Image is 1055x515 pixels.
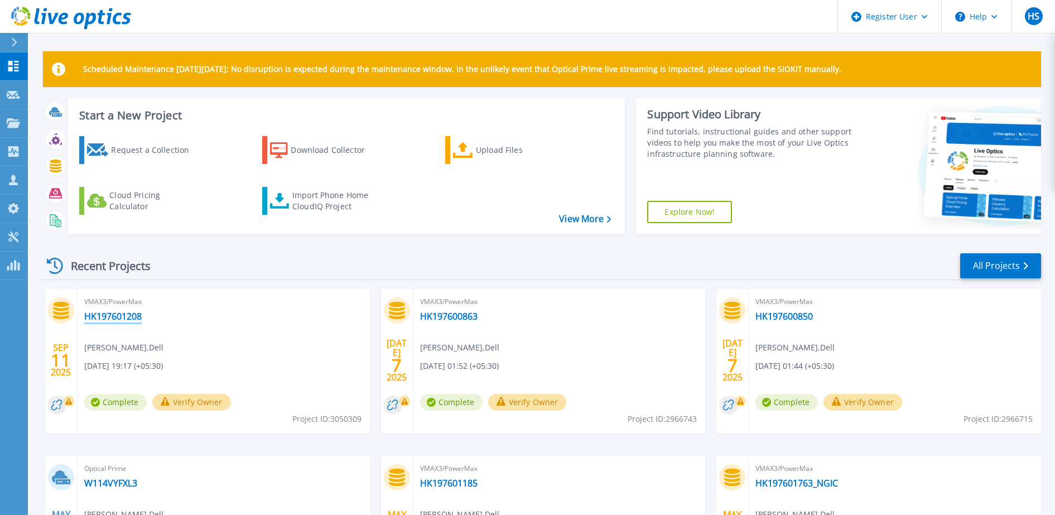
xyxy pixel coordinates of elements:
[960,253,1041,278] a: All Projects
[392,360,402,370] span: 7
[559,214,611,224] a: View More
[647,201,732,223] a: Explore Now!
[291,139,380,161] div: Download Collector
[755,463,1034,475] span: VMAX3/PowerMax
[755,341,835,354] span: [PERSON_NAME] , Dell
[292,413,362,425] span: Project ID: 3050309
[647,126,854,160] div: Find tutorials, instructional guides and other support videos to help you make the most of your L...
[111,139,200,161] div: Request a Collection
[420,394,483,411] span: Complete
[50,340,71,381] div: SEP 2025
[488,394,567,411] button: Verify Owner
[84,394,147,411] span: Complete
[420,360,499,372] span: [DATE] 01:52 (+05:30)
[755,394,818,411] span: Complete
[386,340,407,381] div: [DATE] 2025
[79,187,204,215] a: Cloud Pricing Calculator
[628,413,697,425] span: Project ID: 2966743
[84,311,142,322] a: HK197601208
[755,311,813,322] a: HK197600850
[79,109,611,122] h3: Start a New Project
[262,136,387,164] a: Download Collector
[722,340,743,381] div: [DATE] 2025
[83,65,841,74] p: Scheduled Maintenance [DATE][DATE]: No disruption is expected during the maintenance window. In t...
[755,478,838,489] a: HK197601763_NGIC
[420,478,478,489] a: HK197601185
[84,341,163,354] span: [PERSON_NAME] , Dell
[1028,12,1039,21] span: HS
[43,252,166,280] div: Recent Projects
[755,360,834,372] span: [DATE] 01:44 (+05:30)
[84,478,137,489] a: W114VYFXL3
[79,136,204,164] a: Request a Collection
[964,413,1033,425] span: Project ID: 2966715
[84,296,363,308] span: VMAX3/PowerMax
[728,360,738,370] span: 7
[84,360,163,372] span: [DATE] 19:17 (+05:30)
[755,296,1034,308] span: VMAX3/PowerMax
[292,190,379,212] div: Import Phone Home CloudIQ Project
[420,311,478,322] a: HK197600863
[647,107,854,122] div: Support Video Library
[420,463,699,475] span: VMAX3/PowerMax
[445,136,570,164] a: Upload Files
[84,463,363,475] span: Optical Prime
[152,394,231,411] button: Verify Owner
[420,296,699,308] span: VMAX3/PowerMax
[109,190,199,212] div: Cloud Pricing Calculator
[51,355,71,365] span: 11
[420,341,499,354] span: [PERSON_NAME] , Dell
[476,139,565,161] div: Upload Files
[823,394,902,411] button: Verify Owner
